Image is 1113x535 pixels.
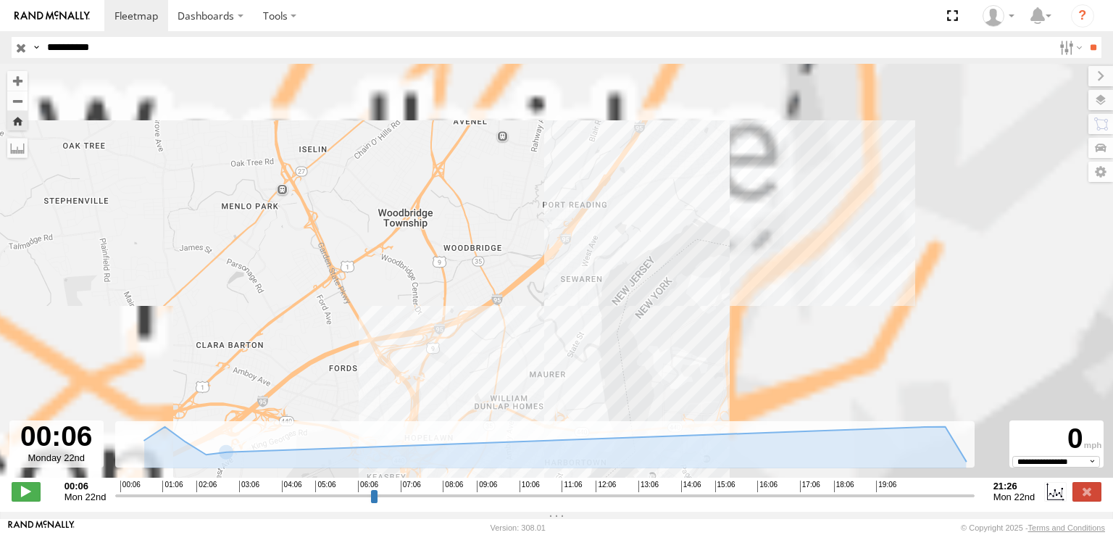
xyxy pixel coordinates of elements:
[477,481,497,492] span: 09:06
[162,481,183,492] span: 01:06
[977,5,1020,27] div: Brian Watkins
[993,481,1035,492] strong: 21:26
[876,481,896,492] span: 19:06
[491,523,546,532] div: Version: 308.01
[1012,423,1101,455] div: 0
[196,481,217,492] span: 02:06
[1072,482,1101,501] label: Close
[1054,37,1085,58] label: Search Filter Options
[14,11,90,21] img: rand-logo.svg
[1071,4,1094,28] i: ?
[1028,523,1105,532] a: Terms and Conditions
[757,481,778,492] span: 16:06
[800,481,820,492] span: 17:06
[993,492,1035,502] span: Mon 22nd Sep 2025
[12,482,41,501] label: Play/Stop
[7,138,28,158] label: Measure
[1088,162,1113,182] label: Map Settings
[315,481,335,492] span: 05:06
[7,91,28,111] button: Zoom out
[520,481,540,492] span: 10:06
[30,37,42,58] label: Search Query
[7,111,28,130] button: Zoom Home
[358,481,378,492] span: 06:06
[282,481,302,492] span: 04:06
[961,523,1105,532] div: © Copyright 2025 -
[596,481,616,492] span: 12:06
[562,481,582,492] span: 11:06
[7,71,28,91] button: Zoom in
[681,481,701,492] span: 14:06
[638,481,659,492] span: 13:06
[8,521,75,535] a: Visit our Website
[120,481,141,492] span: 00:06
[64,492,107,502] span: Mon 22nd Sep 2025
[239,481,259,492] span: 03:06
[401,481,421,492] span: 07:06
[834,481,854,492] span: 18:06
[64,481,107,492] strong: 00:06
[715,481,735,492] span: 15:06
[443,481,463,492] span: 08:06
